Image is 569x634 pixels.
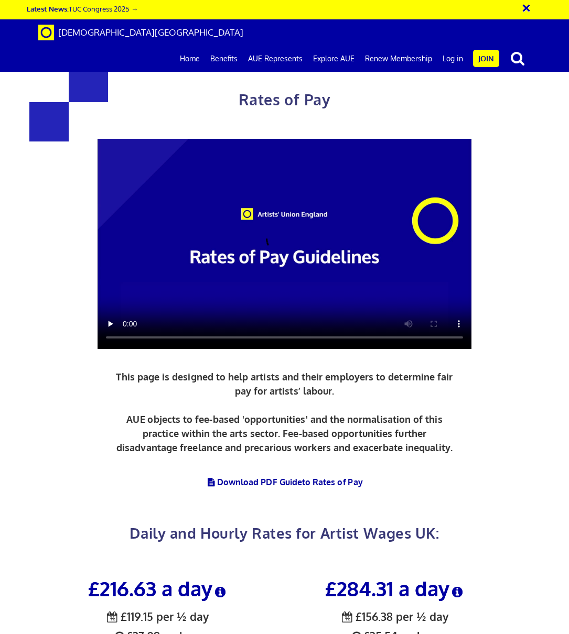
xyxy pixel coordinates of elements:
a: Log in [437,46,468,72]
span: to Rates of Pay [302,477,363,487]
span: ½ [110,606,115,629]
span: £156.38 per ½ day [342,609,448,624]
span: £119.15 per ½ day [107,609,209,624]
a: Home [175,46,205,72]
p: This page is designed to help artists and their employers to determine fair pay for artists’ labo... [113,370,456,455]
span: Rates of Pay [239,90,330,109]
a: Latest News:TUC Congress 2025 → [27,4,138,13]
a: Benefits [205,46,243,72]
span: ½ [345,606,350,629]
a: AUE Represents [243,46,308,72]
span: Daily and Hourly Rates for Artist Wages UK: [130,524,439,542]
a: Explore AUE [308,46,360,72]
h3: £284.31 a day [284,577,506,599]
h3: £216.63 a day [47,577,269,599]
a: Download PDF Guideto Rates of Pay [206,477,363,487]
a: Renew Membership [360,46,437,72]
span: [DEMOGRAPHIC_DATA][GEOGRAPHIC_DATA] [58,27,243,38]
button: search [501,47,534,69]
a: Brand [DEMOGRAPHIC_DATA][GEOGRAPHIC_DATA] [30,19,251,46]
strong: Latest News: [27,4,69,13]
a: Join [473,50,499,67]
